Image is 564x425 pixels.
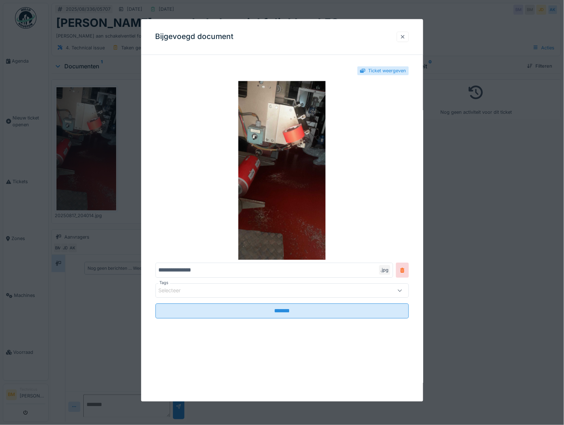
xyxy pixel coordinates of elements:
label: Tags [158,280,170,286]
div: .jpg [379,265,390,275]
h3: Bijgevoegd document [155,32,234,41]
div: Ticket weergeven [368,67,406,74]
img: 44e4689e-d93c-4f0c-996a-973447df4cf2-20250817_204014.jpg [155,81,409,260]
div: Selecteer [159,287,191,295]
